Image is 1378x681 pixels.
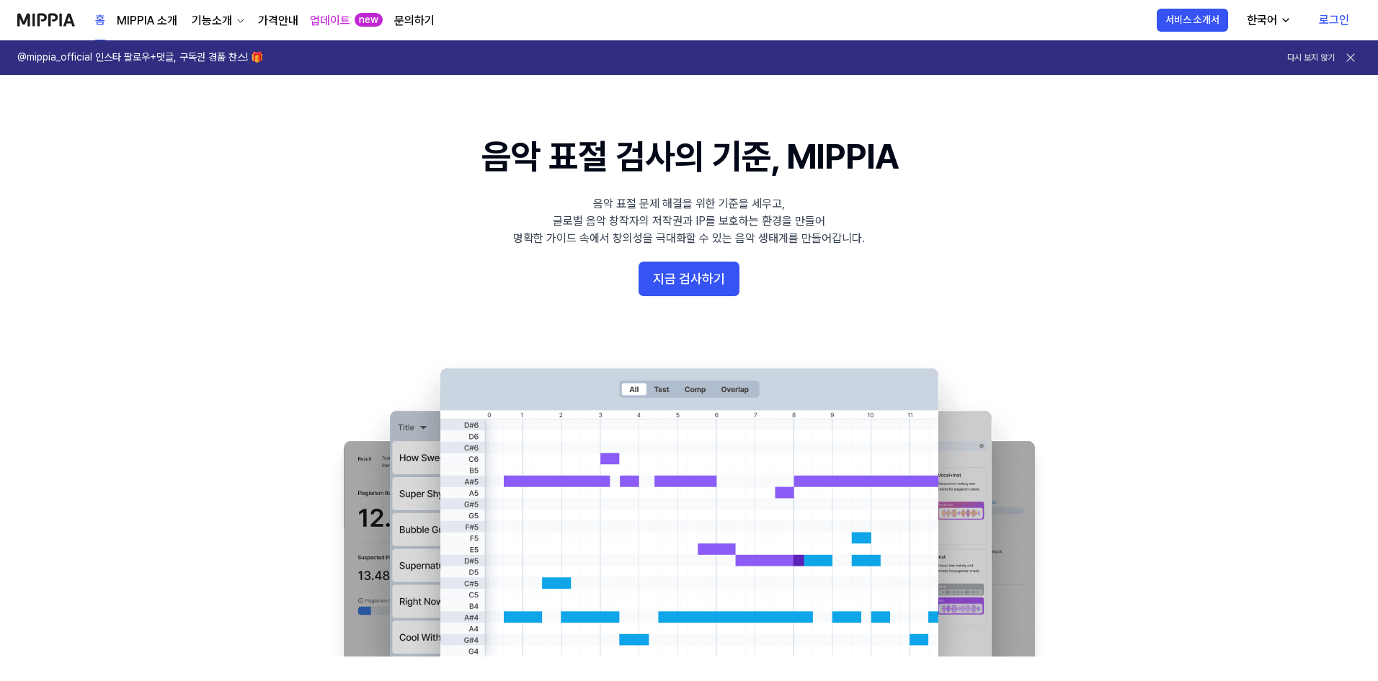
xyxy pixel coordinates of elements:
h1: 음악 표절 검사의 기준, MIPPIA [481,133,897,181]
div: 한국어 [1244,12,1280,29]
button: 한국어 [1235,6,1300,35]
a: 홈 [95,1,105,40]
button: 기능소개 [189,12,246,30]
a: 가격안내 [258,12,298,30]
div: 음악 표절 문제 해결을 위한 기준을 세우고, 글로벌 음악 창작자의 저작권과 IP를 보호하는 환경을 만들어 명확한 가이드 속에서 창의성을 극대화할 수 있는 음악 생태계를 만들어... [513,195,865,247]
div: 기능소개 [189,12,235,30]
button: 서비스 소개서 [1157,9,1228,32]
a: 업데이트 [310,12,350,30]
h1: @mippia_official 인스타 팔로우+댓글, 구독권 경품 찬스! 🎁 [17,50,263,65]
button: 지금 검사하기 [639,262,739,296]
div: new [355,13,383,27]
a: MIPPIA 소개 [117,12,177,30]
img: main Image [314,354,1064,656]
a: 문의하기 [394,12,435,30]
button: 다시 보지 않기 [1287,52,1335,64]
